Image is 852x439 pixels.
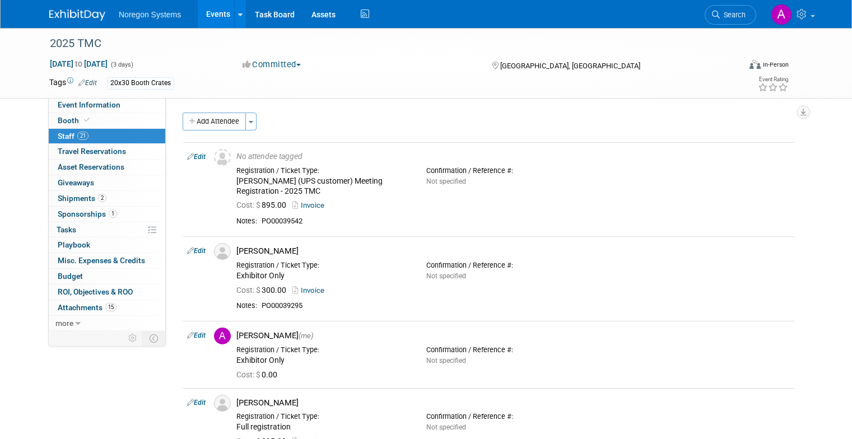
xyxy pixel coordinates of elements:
div: [PERSON_NAME] [236,246,790,256]
span: 1 [109,209,117,218]
a: Playbook [49,237,165,253]
span: more [55,319,73,328]
span: Misc. Expenses & Credits [58,256,145,265]
div: Registration / Ticket Type: [236,412,409,421]
i: Booth reservation complete [84,117,90,123]
span: Tasks [57,225,76,234]
span: Not specified [426,357,466,365]
div: [PERSON_NAME] [236,330,790,341]
a: Invoice [292,201,329,209]
div: [PERSON_NAME] [236,398,790,408]
div: Confirmation / Reference #: [426,345,599,354]
div: 2025 TMC [46,34,726,54]
a: Search [705,5,756,25]
div: Notes: [236,217,257,226]
span: 2 [98,194,106,202]
div: Confirmation / Reference #: [426,412,599,421]
img: Associate-Profile-5.png [214,395,231,412]
img: Format-Inperson.png [749,60,761,69]
span: (3 days) [110,61,133,68]
a: Tasks [49,222,165,237]
img: ExhibitDay [49,10,105,21]
a: Edit [187,153,206,161]
span: 15 [105,303,117,311]
a: Attachments15 [49,300,165,315]
span: Cost: $ [236,286,262,295]
div: Notes: [236,301,257,310]
a: Edit [187,331,206,339]
div: 20x30 Booth Crates [107,77,174,89]
span: Search [720,11,746,19]
span: [DATE] [DATE] [49,59,108,69]
a: Booth [49,113,165,128]
a: more [49,316,165,331]
div: Registration / Ticket Type: [236,166,409,175]
span: Event Information [58,100,120,109]
button: Committed [239,59,305,71]
div: Exhibitor Only [236,356,409,366]
div: Registration / Ticket Type: [236,261,409,270]
div: Exhibitor Only [236,271,409,281]
td: Tags [49,77,97,90]
span: Shipments [58,194,106,203]
div: [PERSON_NAME] (UPS customer) Meeting Registration - 2025 TMC [236,176,409,197]
a: Misc. Expenses & Credits [49,253,165,268]
span: 300.00 [236,286,291,295]
span: Not specified [426,423,466,431]
a: Sponsorships1 [49,207,165,222]
span: (me) [299,331,313,340]
span: [GEOGRAPHIC_DATA], [GEOGRAPHIC_DATA] [500,62,640,70]
span: Staff [58,132,89,141]
div: Confirmation / Reference #: [426,166,599,175]
span: ROI, Objectives & ROO [58,287,133,296]
div: PO00039542 [262,217,790,226]
a: Edit [187,399,206,407]
span: Asset Reservations [58,162,124,171]
span: 21 [77,132,89,140]
span: Playbook [58,240,90,249]
span: Noregon Systems [119,10,181,19]
span: Not specified [426,178,466,185]
span: Booth [58,116,92,125]
td: Toggle Event Tabs [143,331,166,345]
a: Shipments2 [49,191,165,206]
a: Event Information [49,97,165,113]
span: Giveaways [58,178,94,187]
a: Edit [78,79,97,87]
span: Not specified [426,272,466,280]
span: 0.00 [236,370,282,379]
a: ROI, Objectives & ROO [49,284,165,300]
span: to [73,59,84,68]
img: A.jpg [214,328,231,344]
div: In-Person [762,60,789,69]
div: Registration / Ticket Type: [236,345,409,354]
span: Cost: $ [236,200,262,209]
span: Travel Reservations [58,147,126,156]
a: Travel Reservations [49,144,165,159]
a: Asset Reservations [49,160,165,175]
a: Staff21 [49,129,165,144]
a: Edit [187,247,206,255]
a: Giveaways [49,175,165,190]
span: Cost: $ [236,370,262,379]
div: Confirmation / Reference #: [426,261,599,270]
a: Budget [49,269,165,284]
div: No attendee tagged [236,152,790,162]
div: PO00039295 [262,301,790,311]
span: Attachments [58,303,117,312]
img: Associate-Profile-5.png [214,243,231,260]
img: Ali Connell [771,4,792,25]
span: 895.00 [236,200,291,209]
div: Full registration [236,422,409,432]
div: Event Format [679,58,789,75]
span: Sponsorships [58,209,117,218]
div: Event Rating [758,77,788,82]
button: Add Attendee [183,113,246,130]
a: Invoice [292,286,329,295]
td: Personalize Event Tab Strip [123,331,143,345]
img: Unassigned-User-Icon.png [214,149,231,166]
span: Budget [58,272,83,281]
